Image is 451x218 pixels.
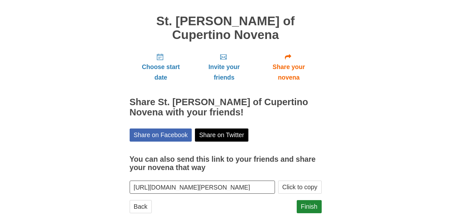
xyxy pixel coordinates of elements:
[256,48,322,86] a: Share your novena
[297,200,322,213] a: Finish
[130,97,322,118] h2: Share St. [PERSON_NAME] of Cupertino Novena with your friends!
[130,128,192,142] a: Share on Facebook
[192,48,256,86] a: Invite your friends
[130,200,152,213] a: Back
[130,14,322,42] h1: St. [PERSON_NAME] of Cupertino Novena
[195,128,248,142] a: Share on Twitter
[136,62,186,83] span: Choose start date
[278,181,322,194] button: Click to copy
[198,62,249,83] span: Invite your friends
[262,62,315,83] span: Share your novena
[130,155,322,172] h3: You can also send this link to your friends and share your novena that way
[130,48,192,86] a: Choose start date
